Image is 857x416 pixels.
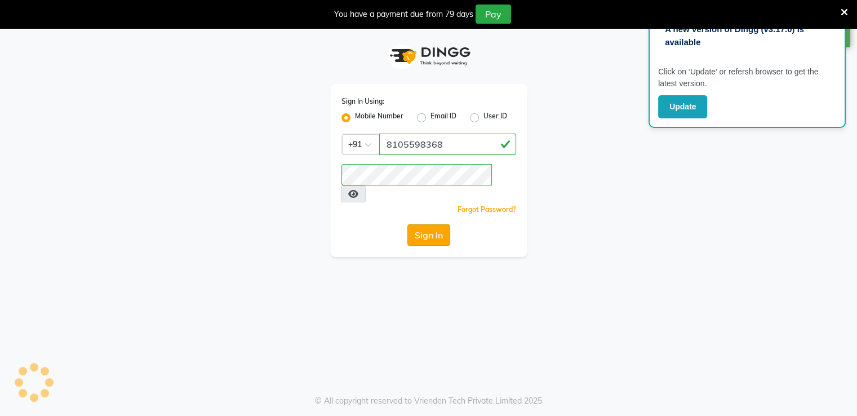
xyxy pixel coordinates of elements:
[384,39,474,73] img: logo1.svg
[658,95,707,118] button: Update
[341,96,384,107] label: Sign In Using:
[658,66,836,90] p: Click on ‘Update’ or refersh browser to get the latest version.
[458,205,516,214] a: Forgot Password?
[483,111,507,125] label: User ID
[341,164,492,185] input: Username
[407,224,450,246] button: Sign In
[379,134,516,155] input: Username
[334,8,473,20] div: You have a payment due from 79 days
[665,23,829,48] p: A new version of Dingg (v3.17.0) is available
[355,111,403,125] label: Mobile Number
[476,5,511,24] button: Pay
[430,111,456,125] label: Email ID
